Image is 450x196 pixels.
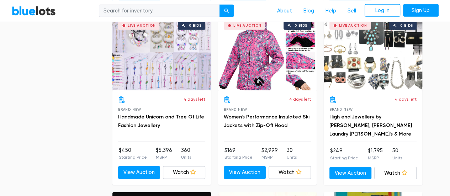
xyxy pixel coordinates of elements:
[392,147,402,161] li: 50
[365,4,400,17] a: Log In
[224,107,247,111] span: Brand New
[12,5,56,16] a: BlueLots
[368,155,383,161] p: MSRP
[287,154,297,160] p: Units
[339,24,367,27] div: Live Auction
[271,4,298,17] a: About
[163,166,205,179] a: Watch
[156,154,172,160] p: MSRP
[329,114,412,137] a: High end Jewellery by [PERSON_NAME], [PERSON_NAME] Laundry [PERSON_NAME]'s & More
[184,96,205,102] p: 4 days left
[298,4,320,17] a: Blog
[181,147,191,161] li: 360
[368,147,383,161] li: $1,795
[392,155,402,161] p: Units
[156,147,172,161] li: $5,396
[400,24,413,27] div: 0 bids
[181,154,191,160] p: Units
[118,166,160,179] a: View Auction
[287,147,297,161] li: 30
[269,166,311,179] a: Watch
[374,167,417,180] a: Watch
[118,107,141,111] span: Brand New
[330,155,358,161] p: Starting Price
[224,114,309,128] a: Women's Performance Insulated Ski Jackets with Zip-Off Hood
[403,4,439,17] a: Sign Up
[119,147,147,161] li: $450
[395,96,417,102] p: 4 days left
[112,16,211,90] a: Live Auction 0 bids
[320,4,342,17] a: Help
[189,24,202,27] div: 0 bids
[329,107,353,111] span: Brand New
[218,16,317,90] a: Live Auction 0 bids
[233,24,261,27] div: Live Auction
[342,4,362,17] a: Sell
[119,154,147,160] p: Starting Price
[224,147,253,161] li: $169
[261,154,278,160] p: MSRP
[99,4,220,17] input: Search for inventory
[118,114,204,128] a: Handmade Unicorn and Tree Of Life Fashion Jewellery
[261,147,278,161] li: $2,999
[329,167,372,180] a: View Auction
[224,154,253,160] p: Starting Price
[128,24,156,27] div: Live Auction
[224,166,266,179] a: View Auction
[295,24,307,27] div: 0 bids
[324,16,422,90] a: Live Auction 0 bids
[289,96,311,102] p: 4 days left
[330,147,358,161] li: $249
